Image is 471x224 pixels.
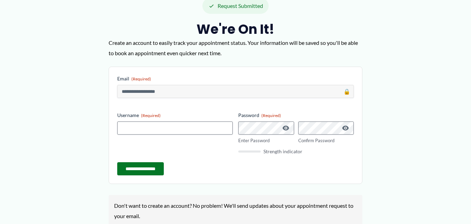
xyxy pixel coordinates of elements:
h2: We're On It! [109,21,362,38]
label: Enter Password [238,137,294,144]
label: Username [117,112,233,119]
button: Show Password [341,124,350,132]
legend: Password [238,112,281,119]
button: Show Password [282,124,290,132]
span: (Required) [131,76,151,81]
p: Don't want to create an account? No problem! We'll send updates about your appointment request to... [114,201,357,221]
div: Strength indicator [238,149,354,154]
label: Email [117,75,354,82]
span: (Required) [261,113,281,118]
span: (Required) [141,113,161,118]
label: Confirm Password [298,137,354,144]
p: Create an account to easily track your appointment status. Your information will be saved so you'... [109,38,362,58]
